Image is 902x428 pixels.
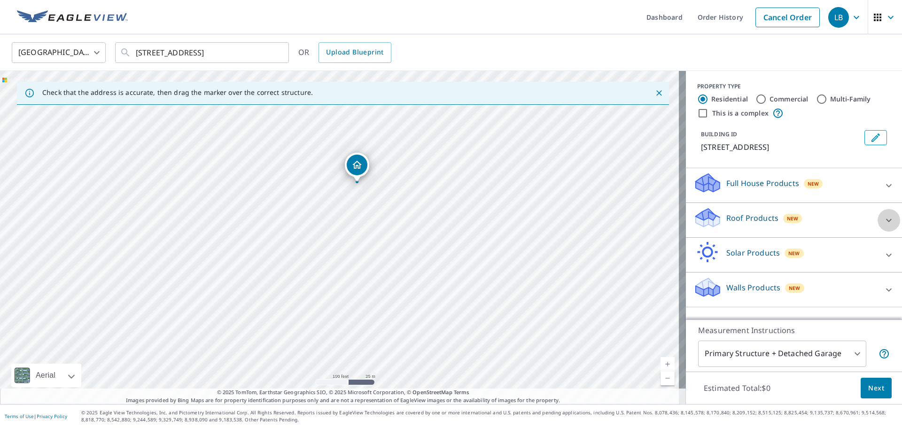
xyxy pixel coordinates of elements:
input: Search by address or latitude-longitude [136,39,270,66]
label: This is a complex [712,109,769,118]
span: Next [868,382,884,394]
a: OpenStreetMap [412,389,452,396]
div: PROPERTY TYPE [697,82,891,91]
p: © 2025 Eagle View Technologies, Inc. and Pictometry International Corp. All Rights Reserved. Repo... [81,409,897,423]
div: OR [298,42,391,63]
span: New [788,249,800,257]
p: Solar Products [726,247,780,258]
div: Aerial [11,364,81,387]
img: EV Logo [17,10,128,24]
label: Residential [711,94,748,104]
div: Dropped pin, building 1, Residential property, 191 Fredericksburg Dr Avon Lake, OH 44012 [345,153,369,182]
span: Your report will include the primary structure and a detached garage if one exists. [879,348,890,359]
p: Roof Products [726,212,778,224]
button: Next [861,378,892,399]
span: New [787,215,799,222]
div: Solar ProductsNew [693,241,894,268]
span: New [789,284,801,292]
p: [STREET_ADDRESS] [701,141,861,153]
div: Full House ProductsNew [693,172,894,199]
a: Current Level 18, Zoom In [661,357,675,371]
a: Cancel Order [755,8,820,27]
a: Current Level 18, Zoom Out [661,371,675,385]
span: © 2025 TomTom, Earthstar Geographics SIO, © 2025 Microsoft Corporation, © [217,389,469,397]
label: Multi-Family [830,94,871,104]
div: [GEOGRAPHIC_DATA] [12,39,106,66]
button: Edit building 1 [864,130,887,145]
span: New [808,180,819,187]
button: Close [653,87,665,99]
a: Privacy Policy [37,413,67,420]
p: Estimated Total: $0 [696,378,778,398]
label: Commercial [770,94,809,104]
a: Terms of Use [5,413,34,420]
p: Walls Products [726,282,780,293]
p: | [5,413,67,419]
a: Terms [454,389,469,396]
div: Aerial [33,364,58,387]
div: Walls ProductsNew [693,276,894,303]
div: Primary Structure + Detached Garage [698,341,866,367]
p: Full House Products [726,178,799,189]
p: Measurement Instructions [698,325,890,336]
p: BUILDING ID [701,130,737,138]
div: LB [828,7,849,28]
a: Upload Blueprint [319,42,391,63]
div: Roof ProductsNew [693,207,894,233]
p: Check that the address is accurate, then drag the marker over the correct structure. [42,88,313,97]
span: Upload Blueprint [326,47,383,58]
